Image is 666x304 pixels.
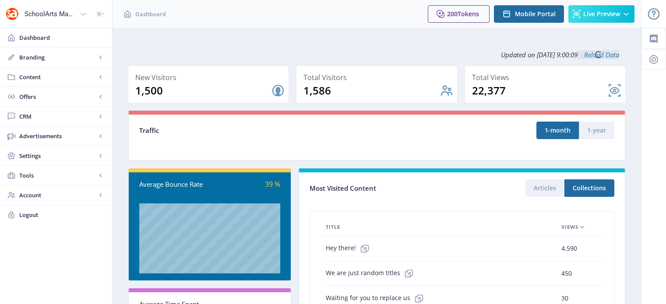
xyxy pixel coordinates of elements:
[428,5,490,23] button: 200Tokens
[472,71,622,84] div: Total Views
[19,33,105,42] span: Dashboard
[139,179,210,189] div: Average Bounce Rate
[458,10,479,18] span: Tokens
[536,122,579,139] button: 1-month
[303,71,453,84] div: Total Visitors
[525,179,564,197] button: Articles
[19,191,96,199] span: Account
[326,240,374,257] span: Hey there!
[19,53,96,62] span: Branding
[561,222,578,232] span: Views
[19,210,105,219] span: Logout
[578,50,619,59] a: Reload Data
[25,4,76,24] div: SchoolArts Magazine
[583,10,620,17] span: Live Preview
[564,179,614,197] button: Collections
[19,112,96,121] span: CRM
[579,122,614,139] button: 1-year
[515,10,556,17] span: Mobile Portal
[19,151,96,160] span: Settings
[19,132,96,140] span: Advertisements
[568,5,634,23] button: Live Preview
[128,44,626,66] div: Updated on [DATE] 9:00:09
[19,73,96,81] span: Content
[326,222,340,232] span: Title
[472,84,608,98] div: 22,377
[135,84,271,98] div: 1,500
[135,71,285,84] div: New Visitors
[19,92,96,101] span: Offers
[561,293,568,304] span: 30
[265,179,280,189] span: 39 %
[326,265,418,282] span: We are just random titles
[5,7,19,21] img: properties.app_icon.png
[19,171,96,180] span: Tools
[494,5,564,23] button: Mobile Portal
[139,126,377,136] div: Traffic
[135,10,166,18] span: Dashboard
[310,182,462,195] div: Most Visited Content
[561,268,572,279] span: 450
[561,243,577,254] span: 4,590
[303,84,439,98] div: 1,586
